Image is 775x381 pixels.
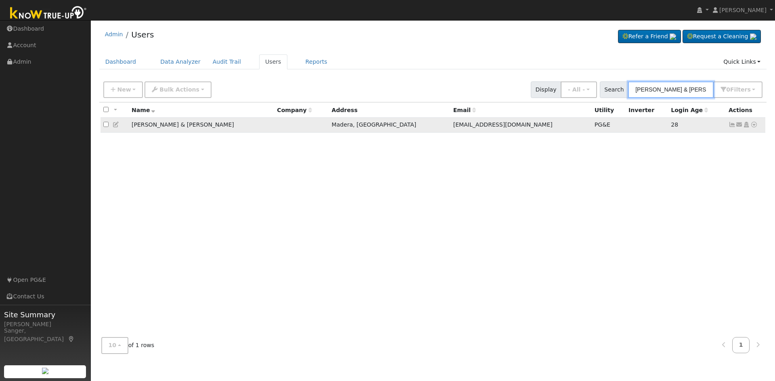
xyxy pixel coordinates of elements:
[332,106,448,115] div: Address
[729,106,762,115] div: Actions
[154,54,207,69] a: Data Analyzer
[277,107,312,113] span: Company name
[671,121,678,128] span: 07/21/2025 11:09:55 AM
[105,31,123,37] a: Admin
[600,81,628,98] span: Search
[719,7,767,13] span: [PERSON_NAME]
[159,86,199,93] span: Bulk Actions
[743,121,750,128] a: Login As
[300,54,333,69] a: Reports
[730,86,751,93] span: Filter
[109,342,117,348] span: 10
[259,54,287,69] a: Users
[129,118,274,133] td: [PERSON_NAME] & [PERSON_NAME]
[4,327,86,344] div: Sanger, [GEOGRAPHIC_DATA]
[113,121,120,128] a: Edit User
[117,86,131,93] span: New
[132,107,155,113] span: Name
[103,81,143,98] button: New
[131,30,154,40] a: Users
[628,106,665,115] div: Inverter
[68,336,75,342] a: Map
[618,30,681,44] a: Refer a Friend
[4,320,86,329] div: [PERSON_NAME]
[42,368,48,374] img: retrieve
[713,81,762,98] button: 0Filters
[101,337,155,354] span: of 1 rows
[453,121,553,128] span: [EMAIL_ADDRESS][DOMAIN_NAME]
[595,106,623,115] div: Utility
[729,121,736,128] a: Show Graph
[145,81,211,98] button: Bulk Actions
[750,33,756,40] img: retrieve
[99,54,142,69] a: Dashboard
[561,81,597,98] button: - All -
[670,33,676,40] img: retrieve
[732,337,750,353] a: 1
[101,337,128,354] button: 10
[6,4,91,23] img: Know True-Up
[4,309,86,320] span: Site Summary
[671,107,708,113] span: Days since last login
[595,121,610,128] span: PG&E
[683,30,761,44] a: Request a Cleaning
[736,121,743,129] a: aguilarashely1994@yahoo.com
[750,121,758,129] a: Other actions
[531,81,561,98] span: Display
[453,107,476,113] span: Email
[747,86,750,93] span: s
[329,118,450,133] td: Madera, [GEOGRAPHIC_DATA]
[207,54,247,69] a: Audit Trail
[628,81,714,98] input: Search
[717,54,767,69] a: Quick Links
